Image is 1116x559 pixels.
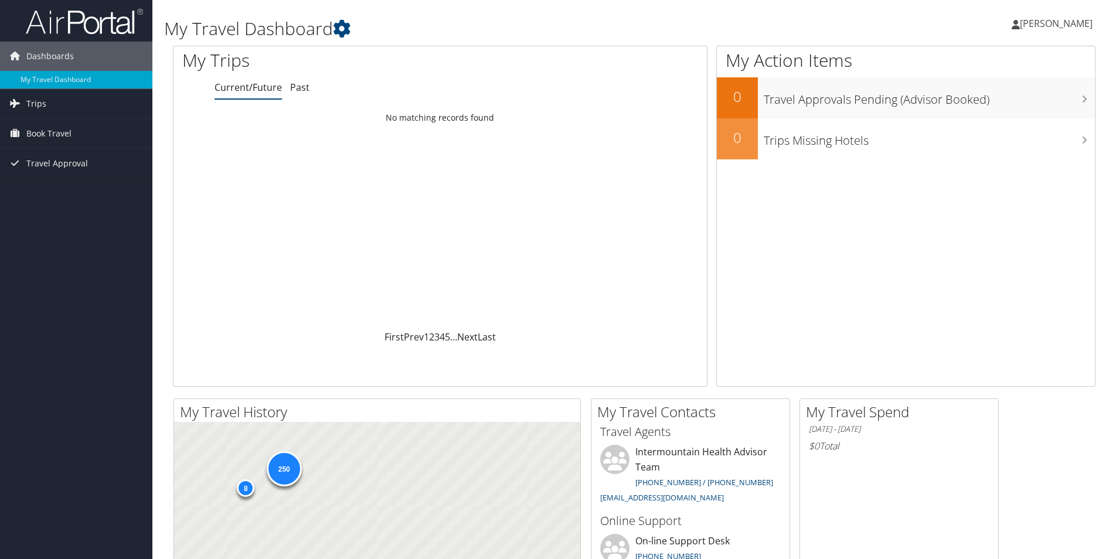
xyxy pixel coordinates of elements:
span: Trips [26,89,46,118]
a: 1 [424,330,429,343]
h2: My Travel History [180,402,580,422]
a: Next [457,330,478,343]
a: [PHONE_NUMBER] / [PHONE_NUMBER] [635,477,773,488]
h3: Trips Missing Hotels [764,127,1095,149]
h1: My Trips [182,48,476,73]
div: 250 [266,451,301,486]
span: $0 [809,439,819,452]
h2: My Travel Spend [806,402,998,422]
span: Book Travel [26,119,72,148]
a: [PERSON_NAME] [1012,6,1104,41]
a: Current/Future [215,81,282,94]
a: 3 [434,330,440,343]
h1: My Action Items [717,48,1095,73]
span: … [450,330,457,343]
a: 4 [440,330,445,343]
a: Last [478,330,496,343]
h6: Total [809,439,989,452]
h3: Online Support [600,513,781,529]
td: No matching records found [173,107,707,128]
h3: Travel Approvals Pending (Advisor Booked) [764,86,1095,108]
li: Intermountain Health Advisor Team [594,445,787,507]
img: airportal-logo.png [26,8,143,35]
h3: Travel Agents [600,424,781,440]
h2: 0 [717,128,758,148]
a: 0Travel Approvals Pending (Advisor Booked) [717,77,1095,118]
span: [PERSON_NAME] [1020,17,1093,30]
a: First [385,330,404,343]
h1: My Travel Dashboard [164,16,791,41]
span: Travel Approval [26,149,88,178]
div: 8 [237,479,254,497]
h2: 0 [717,87,758,107]
a: 5 [445,330,450,343]
a: 0Trips Missing Hotels [717,118,1095,159]
a: [EMAIL_ADDRESS][DOMAIN_NAME] [600,492,724,503]
a: 2 [429,330,434,343]
a: Prev [404,330,424,343]
span: Dashboards [26,42,74,71]
h2: My Travel Contacts [597,402,790,422]
a: Past [290,81,309,94]
h6: [DATE] - [DATE] [809,424,989,435]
